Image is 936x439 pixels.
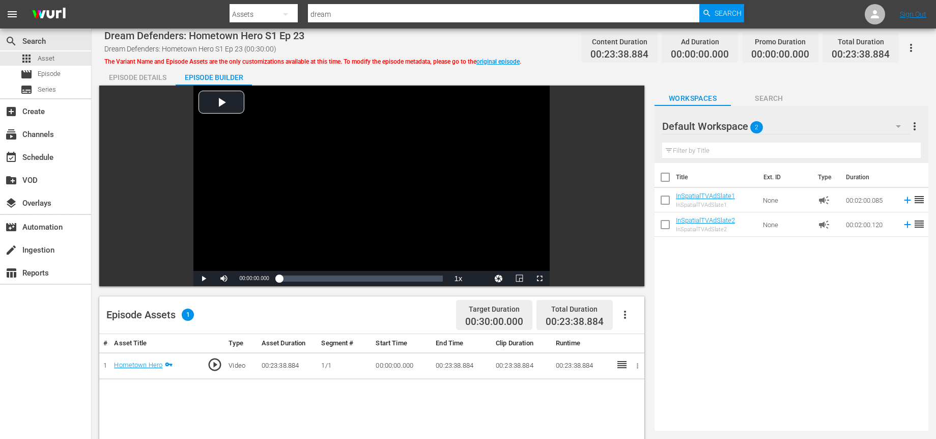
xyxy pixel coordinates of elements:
[432,352,492,379] td: 00:23:38.884
[207,357,222,372] span: play_circle_outline
[812,163,840,191] th: Type
[465,316,523,328] span: 00:30:00.000
[38,69,61,79] span: Episode
[731,92,807,105] span: Search
[38,53,54,64] span: Asset
[99,352,110,379] td: 1
[193,86,550,286] div: Video Player
[676,192,735,200] a: InSpatialTVAdSlate1
[106,309,194,321] div: Episode Assets
[529,271,550,286] button: Fullscreen
[909,120,921,132] span: more_vert
[224,334,257,353] th: Type
[432,334,492,353] th: End Time
[104,58,521,65] span: The Variant Name and Episode Assets are the only customizations available at this time. To modify...
[5,128,17,141] span: Channels
[750,117,763,138] span: 2
[214,271,234,286] button: Mute
[20,84,33,96] span: Series
[5,151,17,163] span: Schedule
[5,267,17,279] span: Reports
[5,244,17,256] span: Ingestion
[676,216,735,224] a: InSpatialTVAdSlate2
[317,334,372,353] th: Segment #
[699,4,744,22] button: Search
[6,8,18,20] span: menu
[546,316,604,327] span: 00:23:38.884
[832,35,890,49] div: Total Duration
[465,302,523,316] div: Target Duration
[114,361,162,369] a: Hometown Hero
[751,35,809,49] div: Promo Duration
[590,35,648,49] div: Content Duration
[372,334,432,353] th: Start Time
[842,212,898,237] td: 00:02:00.120
[759,188,814,212] td: None
[448,271,468,286] button: Playback Rate
[818,218,830,231] span: Ad
[99,65,176,90] div: Episode Details
[104,30,304,42] span: Dream Defenders: Hometown Hero S1 Ep 23
[224,352,257,379] td: Video
[751,49,809,61] span: 00:00:00.000
[913,194,925,206] span: reorder
[5,174,17,186] span: VOD
[552,352,612,379] td: 00:23:38.884
[258,334,318,353] th: Asset Duration
[279,276,443,282] div: Progress Bar
[590,49,648,61] span: 00:23:38.884
[104,45,276,53] span: Dream Defenders: Hometown Hero S1 Ep 23 (00:30:00)
[38,85,56,95] span: Series
[99,65,176,86] button: Episode Details
[671,49,729,61] span: 00:00:00.000
[317,352,372,379] td: 1/1
[676,226,735,233] div: InSpatialTVAdSlate2
[99,334,110,353] th: #
[5,197,17,209] span: layers
[24,3,73,26] img: ans4CAIJ8jUAAAAAAAAAAAAAAAAAAAAAAAAgQb4GAAAAAAAAAAAAAAAAAAAAAAAAJMjXAAAAAAAAAAAAAAAAAAAAAAAAgAT5G...
[372,352,432,379] td: 00:00:00.000
[5,35,17,47] span: Search
[5,221,17,233] span: movie_filter
[671,35,729,49] div: Ad Duration
[900,10,926,18] a: Sign Out
[902,219,913,230] svg: Add to Episode
[5,105,17,118] span: Create
[757,163,812,191] th: Ext. ID
[759,212,814,237] td: None
[902,195,913,206] svg: Add to Episode
[909,114,921,139] button: more_vert
[546,302,604,316] div: Total Duration
[840,163,901,191] th: Duration
[492,352,552,379] td: 00:23:38.884
[110,334,203,353] th: Asset Title
[842,188,898,212] td: 00:02:00.085
[182,309,194,321] span: 1
[489,271,509,286] button: Jump To Time
[552,334,612,353] th: Runtime
[715,4,742,22] span: Search
[258,352,318,379] td: 00:23:38.884
[676,163,757,191] th: Title
[20,52,33,65] span: apps
[913,218,925,230] span: reorder
[676,202,735,208] div: InSpatialTVAdSlate1
[832,49,890,61] span: 00:23:38.884
[509,271,529,286] button: Picture-in-Picture
[176,65,252,90] div: Episode Builder
[662,112,911,141] div: Default Workspace
[239,276,269,281] span: 00:00:00.000
[492,334,552,353] th: Clip Duration
[20,68,33,80] span: Episode
[655,92,731,105] span: Workspaces
[818,194,830,206] span: Ad
[193,271,214,286] button: Play
[176,65,252,86] button: Episode Builder
[476,58,520,65] a: original episode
